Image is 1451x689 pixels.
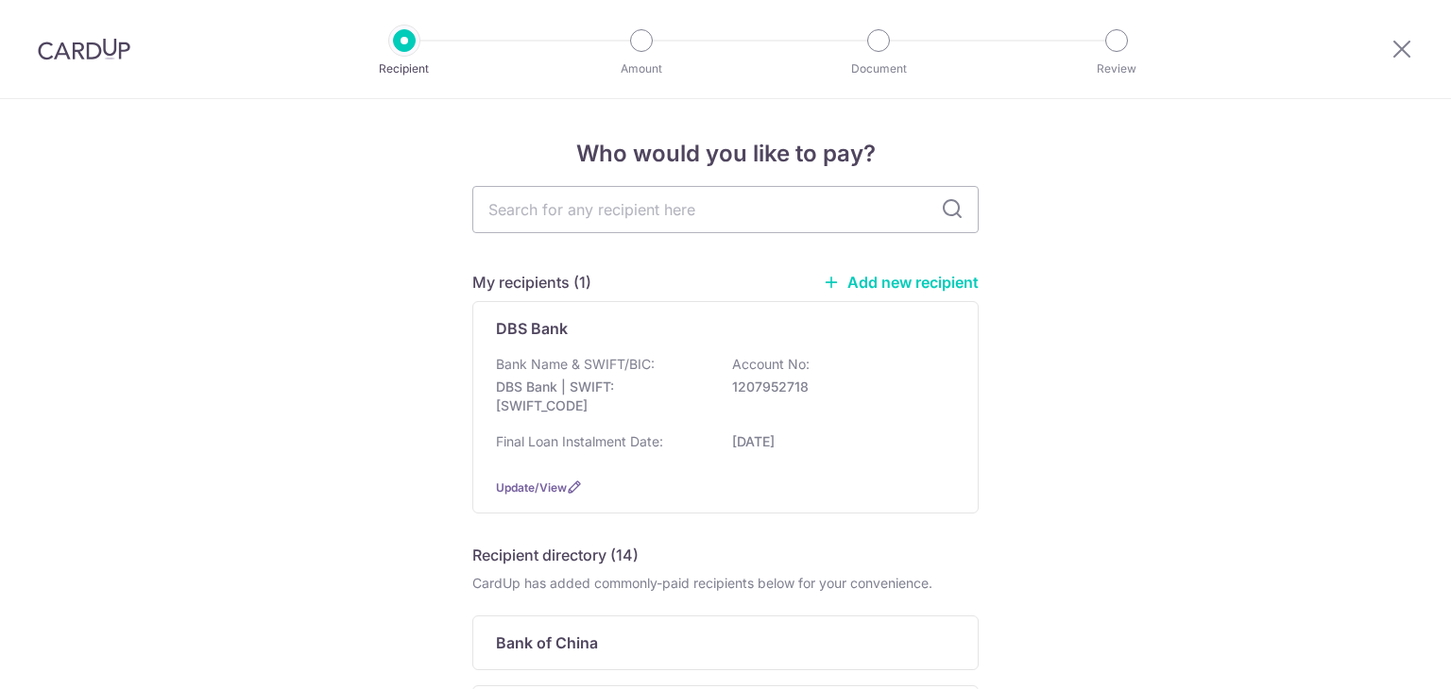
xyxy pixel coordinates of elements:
p: 1207952718 [732,378,944,396]
p: Document [809,59,948,78]
a: Add new recipient [823,273,979,292]
p: Review [1047,59,1186,78]
input: Search for any recipient here [472,186,979,233]
p: DBS Bank [496,317,568,340]
p: Final Loan Instalment Date: [496,432,663,451]
img: CardUp [38,38,130,60]
p: Bank of China [496,631,598,654]
h5: My recipients (1) [472,271,591,294]
p: Amount [572,59,711,78]
h4: Who would you like to pay? [472,137,979,171]
a: Update/View [496,480,567,495]
p: Recipient [334,59,474,78]
p: Bank Name & SWIFT/BIC: [496,355,655,374]
p: [DATE] [732,432,944,451]
p: DBS Bank | SWIFT: [SWIFT_CODE] [496,378,708,415]
h5: Recipient directory (14) [472,544,639,566]
div: CardUp has added commonly-paid recipients below for your convenience. [472,574,979,593]
p: Account No: [732,355,810,374]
